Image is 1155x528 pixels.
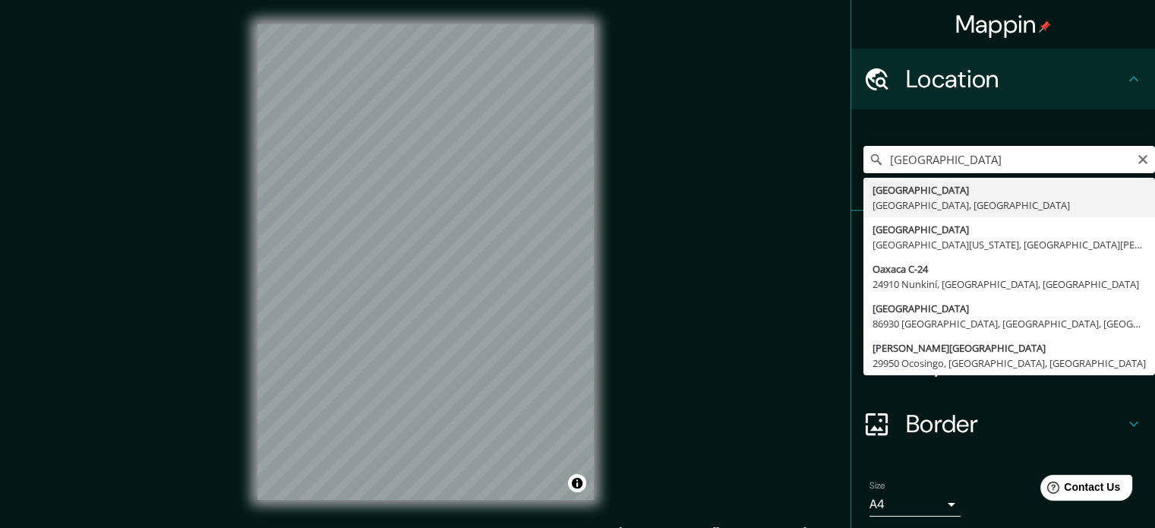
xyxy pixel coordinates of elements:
[863,146,1155,173] input: Pick your city or area
[873,316,1146,331] div: 86930 [GEOGRAPHIC_DATA], [GEOGRAPHIC_DATA], [GEOGRAPHIC_DATA]
[869,479,885,492] label: Size
[869,492,961,517] div: A4
[873,237,1146,252] div: [GEOGRAPHIC_DATA][US_STATE], [GEOGRAPHIC_DATA][PERSON_NAME] 8240000, [GEOGRAPHIC_DATA]
[1039,21,1051,33] img: pin-icon.png
[873,277,1146,292] div: 24910 Nunkiní, [GEOGRAPHIC_DATA], [GEOGRAPHIC_DATA]
[906,348,1125,378] h4: Layout
[955,9,1052,40] h4: Mappin
[851,272,1155,333] div: Style
[851,394,1155,454] div: Border
[873,340,1146,356] div: [PERSON_NAME][GEOGRAPHIC_DATA]
[568,474,586,492] button: Toggle attribution
[873,261,1146,277] div: Oaxaca C-24
[873,182,1146,198] div: [GEOGRAPHIC_DATA]
[851,49,1155,109] div: Location
[851,333,1155,394] div: Layout
[873,222,1146,237] div: [GEOGRAPHIC_DATA]
[873,198,1146,213] div: [GEOGRAPHIC_DATA], [GEOGRAPHIC_DATA]
[906,64,1125,94] h4: Location
[873,356,1146,371] div: 29950 Ocosingo, [GEOGRAPHIC_DATA], [GEOGRAPHIC_DATA]
[257,24,594,500] canvas: Map
[1020,469,1138,511] iframe: Help widget launcher
[851,211,1155,272] div: Pins
[1137,151,1149,166] button: Clear
[906,409,1125,439] h4: Border
[873,301,1146,316] div: [GEOGRAPHIC_DATA]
